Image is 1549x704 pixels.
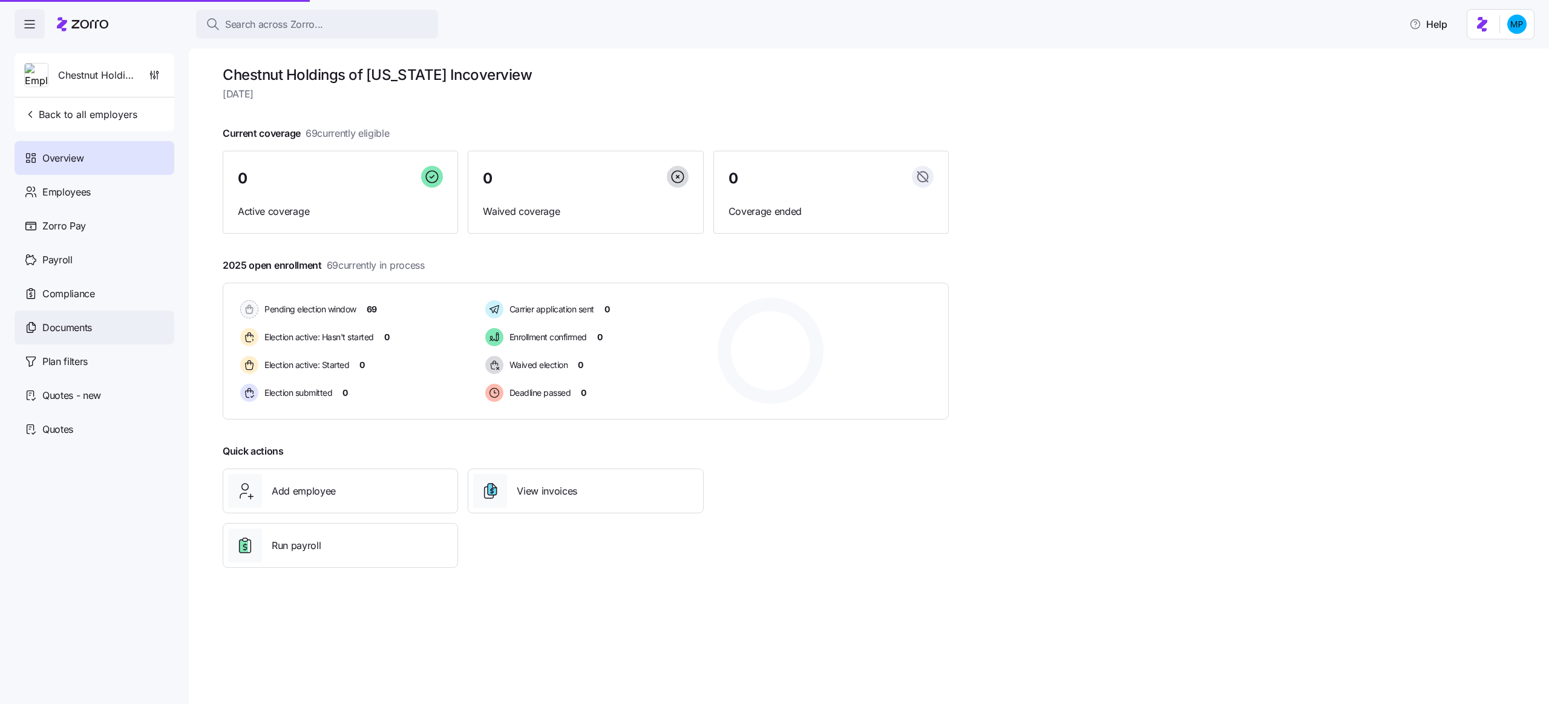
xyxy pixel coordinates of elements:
[238,204,443,219] span: Active coverage
[15,311,174,344] a: Documents
[42,151,84,166] span: Overview
[261,387,332,399] span: Election submitted
[729,171,738,186] span: 0
[42,219,86,234] span: Zorro Pay
[506,359,568,371] span: Waived election
[483,204,688,219] span: Waived coverage
[196,10,438,39] button: Search across Zorro...
[42,422,73,437] span: Quotes
[25,64,48,88] img: Employer logo
[384,331,390,343] span: 0
[1400,12,1457,36] button: Help
[19,102,142,127] button: Back to all employers
[15,243,174,277] a: Payroll
[15,175,174,209] a: Employees
[42,185,91,200] span: Employees
[15,277,174,311] a: Compliance
[15,378,174,412] a: Quotes - new
[261,359,349,371] span: Election active: Started
[506,387,571,399] span: Deadline passed
[306,126,390,141] span: 69 currently eligible
[15,412,174,446] a: Quotes
[42,252,73,268] span: Payroll
[517,484,577,499] span: View invoices
[223,258,425,273] span: 2025 open enrollment
[597,331,603,343] span: 0
[729,204,934,219] span: Coverage ended
[42,286,95,301] span: Compliance
[223,444,284,459] span: Quick actions
[342,387,348,399] span: 0
[1507,15,1527,34] img: b954e4dfce0f5620b9225907d0f7229f
[223,87,949,102] span: [DATE]
[223,65,949,84] h1: Chestnut Holdings of [US_STATE] Inc overview
[1409,17,1447,31] span: Help
[272,484,336,499] span: Add employee
[24,107,137,122] span: Back to all employers
[367,303,377,315] span: 69
[261,303,356,315] span: Pending election window
[272,538,321,553] span: Run payroll
[604,303,610,315] span: 0
[261,331,374,343] span: Election active: Hasn't started
[42,354,88,369] span: Plan filters
[225,17,323,32] span: Search across Zorro...
[42,388,101,403] span: Quotes - new
[578,359,583,371] span: 0
[506,303,594,315] span: Carrier application sent
[42,320,92,335] span: Documents
[327,258,425,273] span: 69 currently in process
[58,68,134,83] span: Chestnut Holdings of [US_STATE] Inc
[483,171,493,186] span: 0
[15,344,174,378] a: Plan filters
[506,331,587,343] span: Enrollment confirmed
[359,359,365,371] span: 0
[15,141,174,175] a: Overview
[15,209,174,243] a: Zorro Pay
[223,126,390,141] span: Current coverage
[238,171,247,186] span: 0
[581,387,586,399] span: 0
